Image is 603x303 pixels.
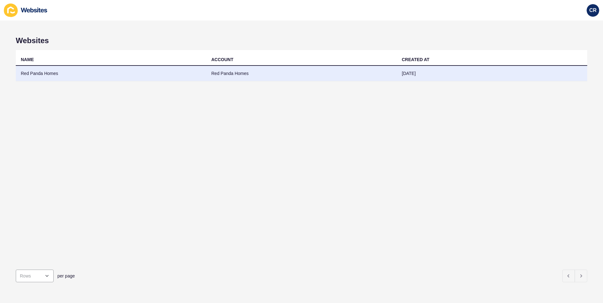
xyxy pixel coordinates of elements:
td: [DATE] [397,66,587,81]
div: open menu [16,270,54,282]
span: CR [589,7,596,14]
div: NAME [21,56,34,63]
div: CREATED AT [402,56,430,63]
h1: Websites [16,36,587,45]
div: ACCOUNT [211,56,233,63]
td: Red Panda Homes [206,66,397,81]
td: Red Panda Homes [16,66,206,81]
span: per page [57,273,75,279]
